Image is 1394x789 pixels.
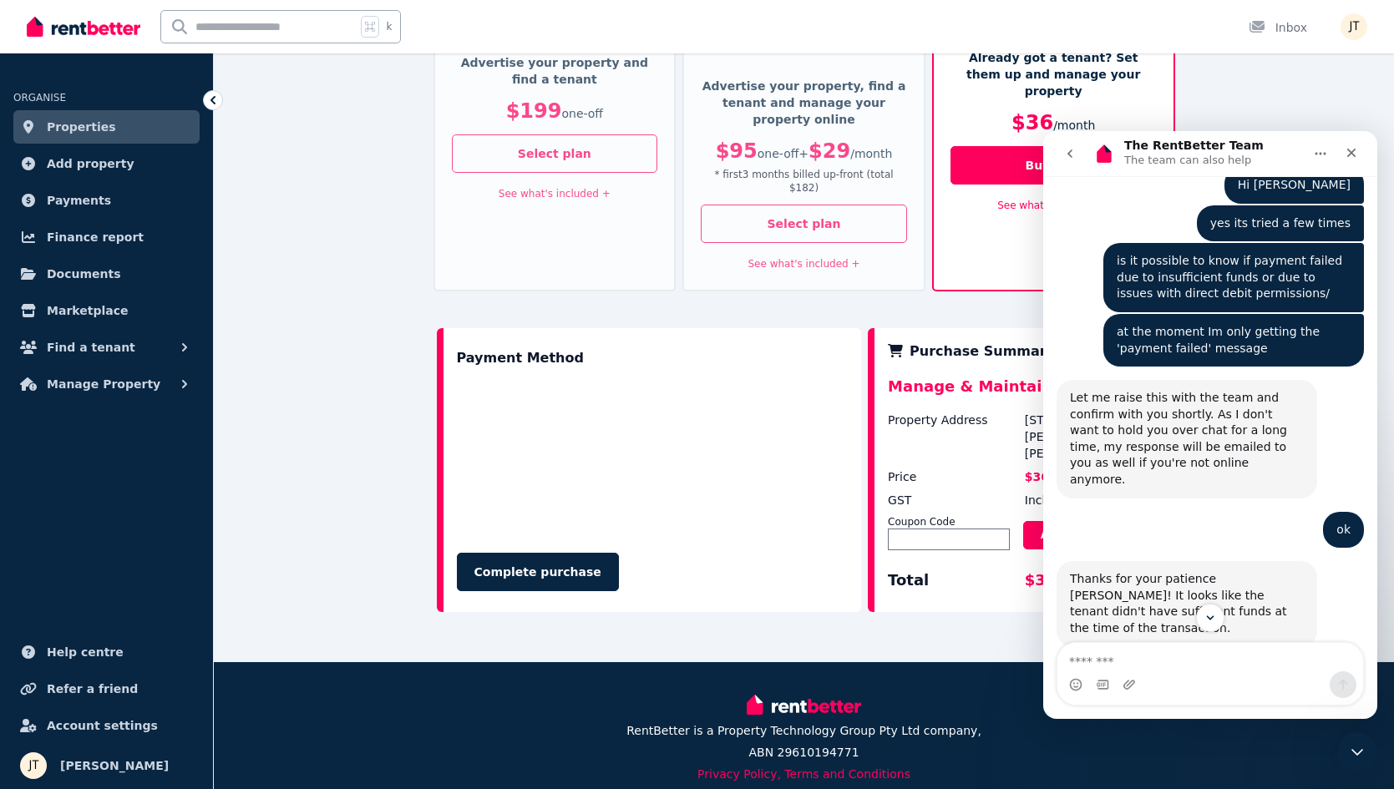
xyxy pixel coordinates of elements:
[888,515,1010,529] div: Coupon Code
[888,492,1021,508] div: GST
[850,147,892,160] span: / month
[888,341,1158,362] div: Purchase Summary
[47,716,158,736] span: Account settings
[561,107,603,120] span: one-off
[1341,13,1367,40] img: Jamie Taylor
[1023,521,1090,549] button: Apply
[47,227,144,247] span: Finance report
[748,258,860,270] a: See what's included +
[60,756,169,776] span: [PERSON_NAME]
[888,412,1021,462] div: Property Address
[47,301,128,321] span: Marketplace
[13,147,200,180] a: Add property
[626,722,981,739] p: RentBetter is a Property Technology Group Pty Ltd company,
[457,341,584,375] div: Payment Method
[452,134,658,173] button: Select plan
[47,374,160,394] span: Manage Property
[809,139,850,163] span: $29
[47,154,134,174] span: Add property
[716,139,758,163] span: $95
[701,168,907,195] p: * first 3 month s billed up-front (total $182 )
[27,14,140,39] img: RentBetter
[499,188,611,200] a: See what's included +
[1025,569,1158,599] div: $36 / month
[454,378,852,536] iframe: Secure payment input frame
[13,367,200,401] button: Manage Property
[47,117,116,137] span: Properties
[1043,131,1377,719] iframe: Intercom live chat
[13,92,66,104] span: ORGANISE
[1337,732,1377,772] iframe: Intercom live chat
[1025,492,1158,508] div: Included
[13,110,200,144] a: Properties
[386,20,392,33] span: k
[888,468,1021,485] div: Price
[758,147,799,160] span: one-off
[457,553,619,591] button: Complete purchase
[13,184,200,217] a: Payments
[13,257,200,291] a: Documents
[697,767,910,781] a: Privacy Policy, Terms and Conditions
[1053,119,1095,132] span: / month
[13,709,200,742] a: Account settings
[701,78,907,128] p: Advertise your property, find a tenant and manage your property online
[506,99,562,123] span: $199
[747,692,860,717] img: RentBetter
[1025,470,1049,483] span: $36
[888,569,1021,599] div: Total
[47,337,135,357] span: Find a tenant
[13,672,200,706] a: Refer a friend
[13,220,200,254] a: Finance report
[1011,111,1053,134] span: $36
[950,146,1157,185] button: Buy now
[997,200,1109,211] a: See what's included +
[47,679,138,699] span: Refer a friend
[798,147,809,160] span: +
[452,54,658,88] p: Advertise your property and find a tenant
[1249,19,1307,36] div: Inbox
[13,635,200,669] a: Help centre
[950,49,1157,99] p: Already got a tenant? Set them up and manage your property
[47,642,124,662] span: Help centre
[888,375,1158,412] div: Manage & Maintain
[701,205,907,243] button: Select plan
[13,331,200,364] button: Find a tenant
[13,294,200,327] a: Marketplace
[748,744,859,761] p: ABN 29610194771
[47,264,121,284] span: Documents
[47,190,111,210] span: Payments
[1025,412,1158,462] div: [STREET_ADDRESS][PERSON_NAME][PERSON_NAME]
[20,752,47,779] img: Jamie Taylor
